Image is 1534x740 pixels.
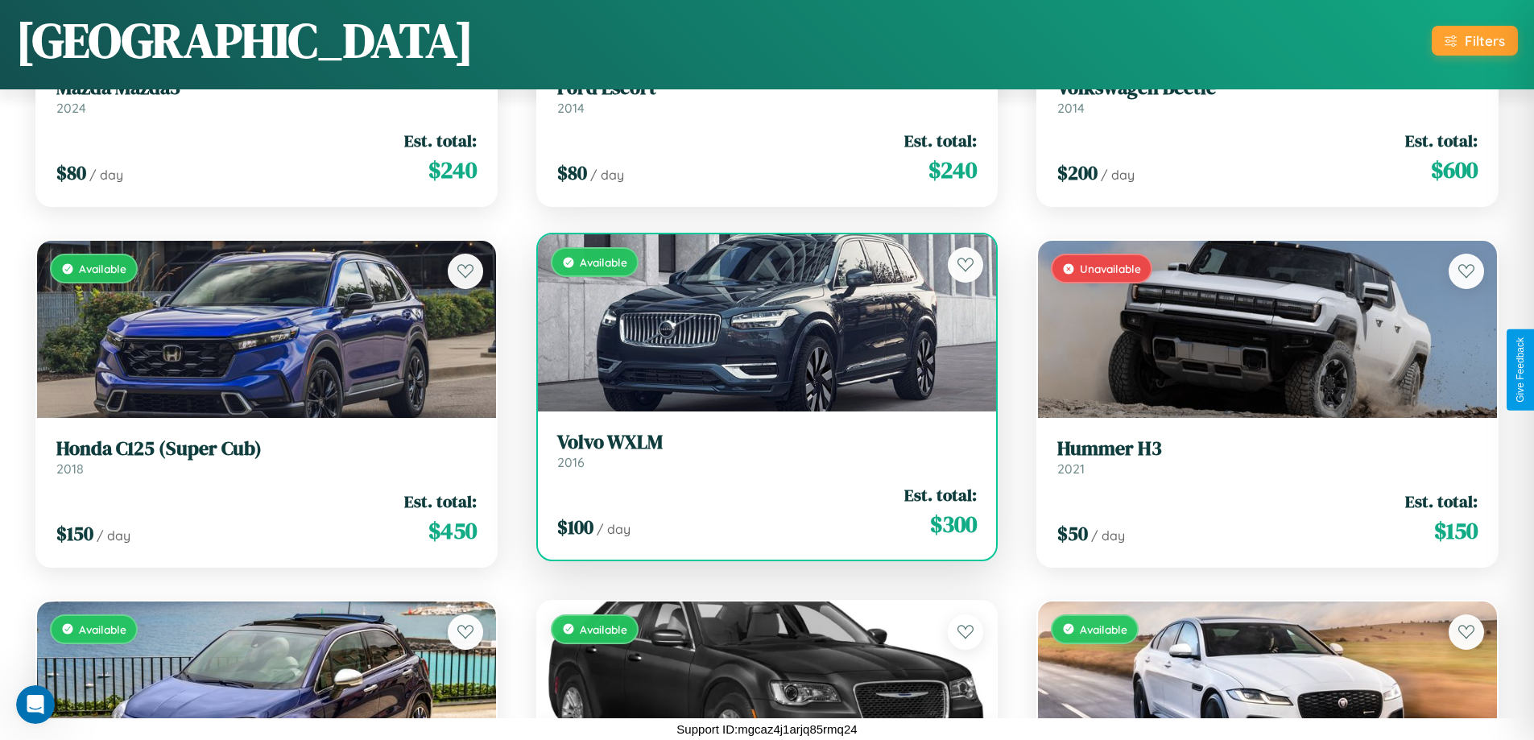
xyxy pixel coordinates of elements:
span: 2014 [557,100,585,116]
span: Available [1080,622,1127,636]
span: 2018 [56,461,84,477]
a: Hummer H32021 [1057,437,1478,477]
span: $ 200 [1057,159,1098,186]
p: Support ID: mgcaz4j1arjq85rmq24 [676,718,857,740]
span: 2014 [1057,100,1085,116]
a: Mazda Mazda32024 [56,76,477,116]
span: $ 300 [930,508,977,540]
h3: Honda C125 (Super Cub) [56,437,477,461]
span: Est. total: [1405,490,1478,513]
span: 2021 [1057,461,1085,477]
a: Volkswagen Beetle2014 [1057,76,1478,116]
span: Est. total: [404,129,477,152]
button: Filters [1432,26,1518,56]
span: Est. total: [904,483,977,506]
span: Available [580,255,627,269]
div: Filters [1465,32,1505,49]
span: / day [590,167,624,183]
span: $ 150 [1434,515,1478,547]
span: $ 600 [1431,154,1478,186]
div: Give Feedback [1515,337,1526,403]
h3: Hummer H3 [1057,437,1478,461]
h1: [GEOGRAPHIC_DATA] [16,7,473,73]
span: / day [597,521,631,537]
span: / day [1101,167,1135,183]
span: Unavailable [1080,262,1141,275]
span: $ 80 [557,159,587,186]
a: Volvo WXLM2016 [557,431,978,470]
span: 2016 [557,454,585,470]
span: 2024 [56,100,86,116]
span: / day [1091,527,1125,544]
span: $ 100 [557,514,593,540]
a: Ford Escort2014 [557,76,978,116]
span: Available [79,262,126,275]
h3: Volvo WXLM [557,431,978,454]
span: $ 240 [428,154,477,186]
span: Est. total: [1405,129,1478,152]
span: $ 150 [56,520,93,547]
span: $ 80 [56,159,86,186]
span: / day [97,527,130,544]
span: Est. total: [404,490,477,513]
span: $ 450 [428,515,477,547]
a: Honda C125 (Super Cub)2018 [56,437,477,477]
span: $ 50 [1057,520,1088,547]
iframe: Intercom live chat [16,685,55,724]
span: / day [89,167,123,183]
span: $ 240 [928,154,977,186]
span: Est. total: [904,129,977,152]
span: Available [580,622,627,636]
span: Available [79,622,126,636]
